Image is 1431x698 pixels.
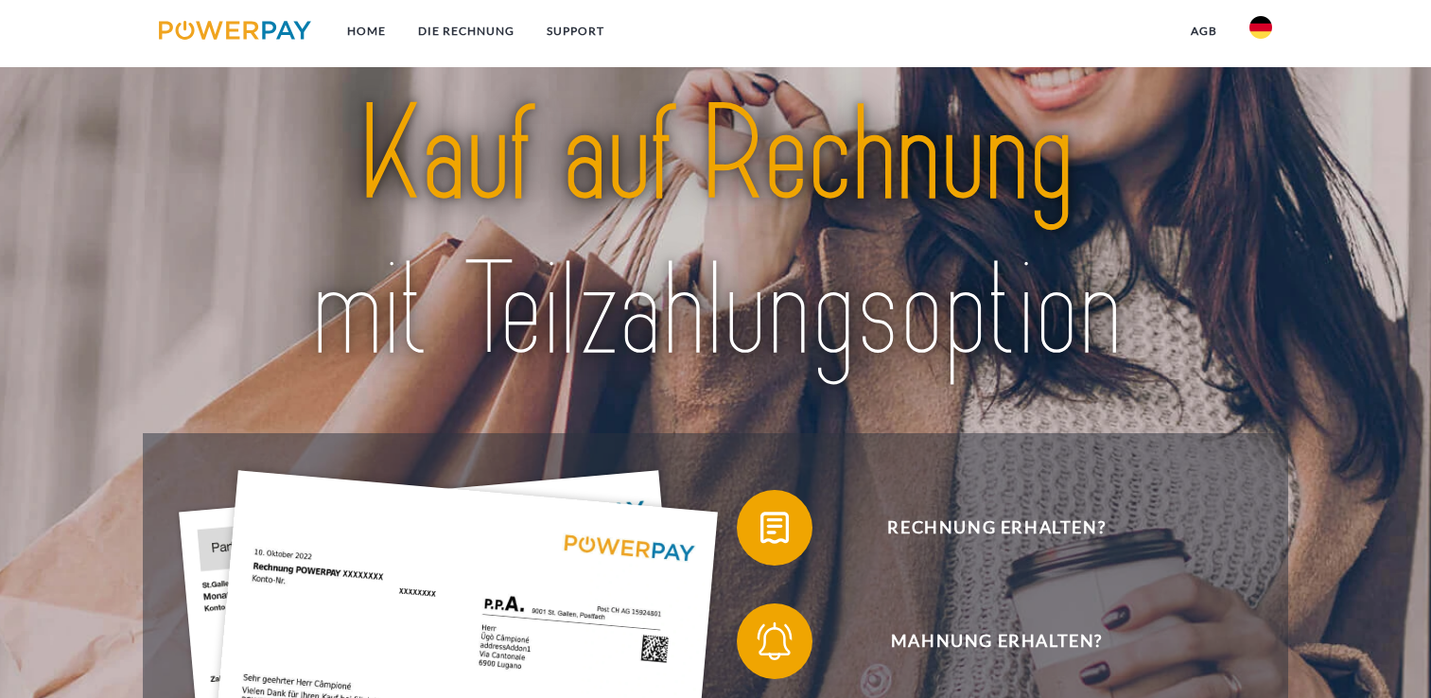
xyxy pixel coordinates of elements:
a: Home [331,14,402,48]
span: Rechnung erhalten? [765,490,1229,566]
button: Rechnung erhalten? [737,490,1229,566]
a: DIE RECHNUNG [402,14,531,48]
a: agb [1175,14,1233,48]
img: de [1249,16,1272,39]
img: qb_bill.svg [751,504,798,551]
a: SUPPORT [531,14,620,48]
img: title-powerpay_de.svg [214,70,1217,397]
img: logo-powerpay.svg [159,21,311,40]
span: Mahnung erhalten? [765,603,1229,679]
img: qb_bell.svg [751,618,798,665]
button: Mahnung erhalten? [737,603,1229,679]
